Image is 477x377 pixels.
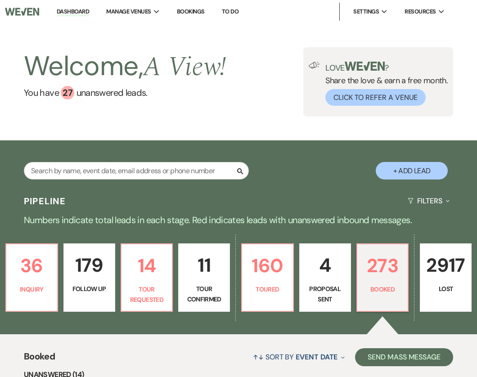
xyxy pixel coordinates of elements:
[178,243,230,312] a: 11Tour Confirmed
[345,62,385,71] img: weven-logo-green.svg
[184,284,224,304] p: Tour Confirmed
[24,47,226,86] h2: Welcome,
[222,8,238,15] a: To Do
[325,89,426,106] button: Click to Refer a Venue
[404,189,453,213] button: Filters
[69,284,109,294] p: Follow Up
[69,250,109,280] p: 179
[363,284,403,294] p: Booked
[253,352,264,362] span: ↑↓
[127,284,167,305] p: Tour Requested
[24,86,226,99] a: You have 27 unanswered leads.
[420,243,472,312] a: 2917Lost
[356,243,409,312] a: 273Booked
[355,348,453,366] button: Send Mass Message
[24,162,249,180] input: Search by name, event date, email address or phone number
[305,284,345,304] p: Proposal Sent
[12,251,52,281] p: 36
[320,62,448,106] div: Share the love & earn a free month.
[426,250,466,280] p: 2917
[405,7,436,16] span: Resources
[106,7,151,16] span: Manage Venues
[325,62,448,72] p: Love ?
[127,251,167,281] p: 14
[12,284,52,294] p: Inquiry
[376,162,448,180] button: + Add Lead
[299,243,351,312] a: 4Proposal Sent
[63,243,115,312] a: 179Follow Up
[143,46,226,88] span: A View !
[247,251,288,281] p: 160
[353,7,379,16] span: Settings
[241,243,294,312] a: 160Toured
[305,250,345,280] p: 4
[5,2,39,21] img: Weven Logo
[24,195,66,207] h3: Pipeline
[247,284,288,294] p: Toured
[363,251,403,281] p: 273
[296,352,337,362] span: Event Date
[57,8,89,16] a: Dashboard
[309,62,320,69] img: loud-speaker-illustration.svg
[426,284,466,294] p: Lost
[5,243,58,312] a: 36Inquiry
[177,8,205,15] a: Bookings
[24,350,55,369] span: Booked
[61,86,74,99] div: 27
[249,345,348,369] button: Sort By Event Date
[121,243,173,312] a: 14Tour Requested
[184,250,224,280] p: 11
